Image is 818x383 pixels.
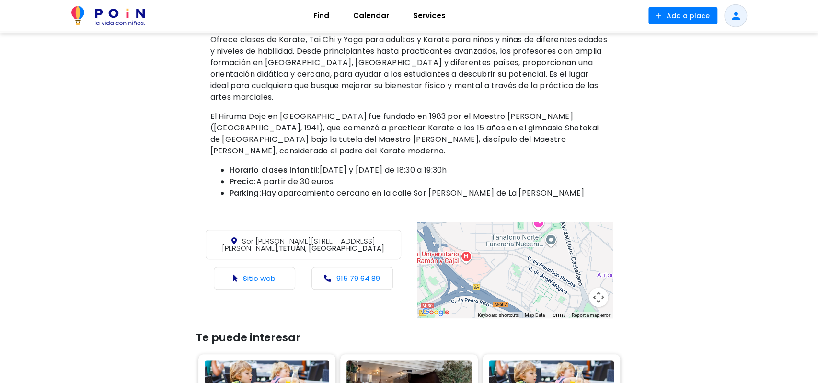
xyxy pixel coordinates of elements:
[222,236,384,253] span: TETUÁN, [GEOGRAPHIC_DATA]
[196,332,622,344] h3: Te puede interesar
[71,6,145,25] img: POiN
[409,8,450,23] span: Services
[349,8,393,23] span: Calendar
[230,176,608,187] li: A partir de 30 euros
[210,34,608,103] p: Ofrece clases de Karate, Tai Chi y Yoga para adultos y Karate para niños y niñas de diferentes ed...
[551,312,566,319] a: Terms (opens in new tab)
[336,273,380,283] a: 915 79 64 89
[301,4,341,27] a: Find
[420,306,451,318] img: Google
[309,8,334,23] span: Find
[230,187,608,199] li: Hay aparcamiento cercano en la calle Sor [PERSON_NAME] de La [PERSON_NAME]
[341,4,401,27] a: Calendar
[243,273,276,283] a: Sitio web
[420,306,451,318] a: Open this area in Google Maps (opens a new window)
[222,236,375,253] span: Sor [PERSON_NAME][STREET_ADDRESS][PERSON_NAME],
[230,187,261,198] strong: Parking:
[572,313,610,318] a: Report a map error
[478,312,519,319] button: Keyboard shortcuts
[230,164,608,176] li: [DATE] y [DATE] de 18:30 a 19:30h
[230,176,256,187] strong: Precio:
[230,164,320,175] strong: Horario clases Infantil:
[401,4,458,27] a: Services
[210,111,608,157] p: El Hiruma Dojo en [GEOGRAPHIC_DATA] fue fundado en 1983 por el Maestro [PERSON_NAME] ([GEOGRAPHIC...
[525,312,545,319] button: Map Data
[648,7,717,24] button: Add a place
[589,288,608,307] button: Map camera controls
